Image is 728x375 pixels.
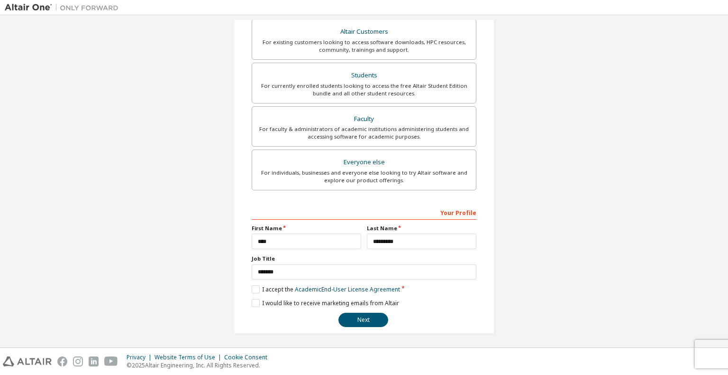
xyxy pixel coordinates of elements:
button: Next [338,313,388,327]
label: Job Title [252,255,476,262]
div: Students [258,69,470,82]
div: For currently enrolled students looking to access the free Altair Student Edition bundle and all ... [258,82,470,97]
div: For faculty & administrators of academic institutions administering students and accessing softwa... [258,125,470,141]
img: altair_logo.svg [3,356,52,366]
label: I accept the [252,285,400,293]
p: © 2025 Altair Engineering, Inc. All Rights Reserved. [127,361,273,369]
div: Privacy [127,354,155,361]
div: Website Terms of Use [155,354,224,361]
img: Altair One [5,3,123,12]
div: Cookie Consent [224,354,273,361]
label: Last Name [367,225,476,232]
div: Your Profile [252,205,476,220]
img: instagram.svg [73,356,83,366]
div: Altair Customers [258,25,470,38]
img: youtube.svg [104,356,118,366]
img: facebook.svg [57,356,67,366]
div: Faculty [258,112,470,126]
div: For existing customers looking to access software downloads, HPC resources, community, trainings ... [258,38,470,54]
div: Everyone else [258,156,470,169]
div: For individuals, businesses and everyone else looking to try Altair software and explore our prod... [258,169,470,184]
label: First Name [252,225,361,232]
label: I would like to receive marketing emails from Altair [252,299,399,307]
img: linkedin.svg [89,356,99,366]
a: Academic End-User License Agreement [295,285,400,293]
